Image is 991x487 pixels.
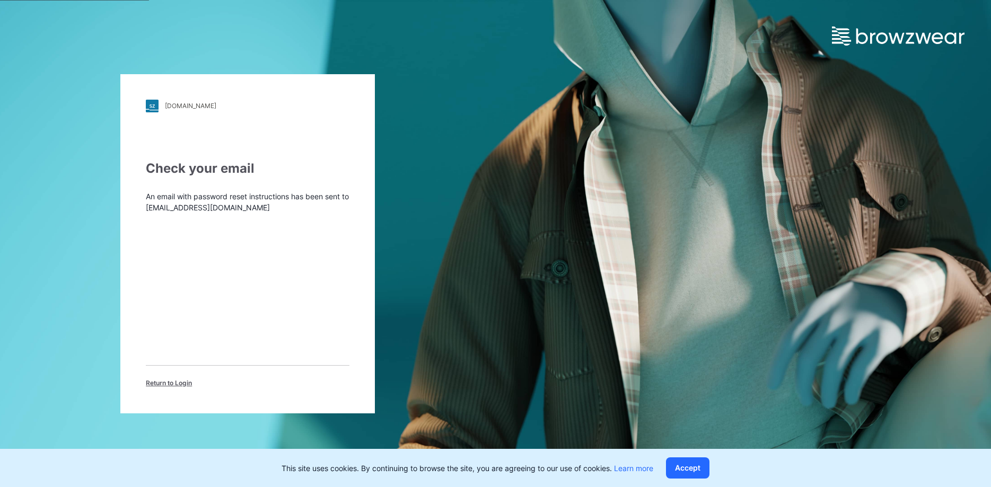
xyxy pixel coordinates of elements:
div: Check your email [146,159,349,178]
p: This site uses cookies. By continuing to browse the site, you are agreeing to our use of cookies. [282,463,653,474]
img: stylezone-logo.562084cfcfab977791bfbf7441f1a819.svg [146,100,159,112]
span: Return to Login [146,378,192,388]
a: [DOMAIN_NAME] [146,100,349,112]
button: Accept [666,457,709,479]
p: An email with password reset instructions has been sent to [EMAIL_ADDRESS][DOMAIN_NAME] [146,191,349,213]
img: browzwear-logo.e42bd6dac1945053ebaf764b6aa21510.svg [832,26,964,46]
div: [DOMAIN_NAME] [165,102,216,110]
a: Learn more [614,464,653,473]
